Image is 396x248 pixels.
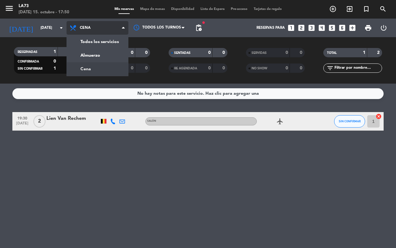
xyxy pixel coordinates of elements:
[174,51,191,54] span: SENTADAS
[228,7,251,11] span: Pre-acceso
[348,24,356,32] i: add_box
[338,24,346,32] i: looks_6
[67,62,128,76] a: Cena
[18,67,42,70] span: SIN CONFIRMAR
[67,49,128,62] a: Almuerzo
[19,3,69,9] div: LA73
[5,21,37,35] i: [DATE]
[18,50,37,54] span: RESERVADAS
[327,51,337,54] span: TOTAL
[208,66,211,70] strong: 0
[363,5,370,13] i: turned_in_not
[58,24,65,32] i: arrow_drop_down
[286,50,288,55] strong: 0
[364,24,372,32] span: print
[5,4,14,15] button: menu
[300,50,303,55] strong: 0
[15,114,30,121] span: 19:30
[308,24,316,32] i: looks_3
[287,24,295,32] i: looks_one
[252,51,267,54] span: SERVIDAS
[54,66,56,71] strong: 1
[276,118,284,125] i: airplanemode_active
[195,24,202,32] span: pending_actions
[377,50,381,55] strong: 2
[339,120,361,123] span: SIN CONFIRMAR
[137,90,259,97] div: No hay notas para este servicio. Haz clic para agregar una
[318,24,326,32] i: looks_4
[54,59,56,63] strong: 0
[67,35,128,49] a: Todos los servicios
[363,50,365,55] strong: 1
[46,115,99,123] div: Lien Van Rechem
[33,115,45,128] span: 2
[251,7,285,11] span: Tarjetas de regalo
[111,7,137,11] span: Mis reservas
[326,64,334,72] i: filter_list
[329,5,337,13] i: add_circle_outline
[137,7,168,11] span: Mapa de mesas
[18,60,39,63] span: CONFIRMADA
[328,24,336,32] i: looks_5
[334,115,365,128] button: SIN CONFIRMAR
[19,9,69,15] div: [DATE] 15. octubre - 17:50
[131,50,133,55] strong: 0
[376,113,382,120] i: cancel
[208,50,211,55] strong: 0
[346,5,353,13] i: exit_to_app
[174,67,197,70] span: RE AGENDADA
[54,50,56,54] strong: 1
[147,120,156,122] span: Salón
[297,24,305,32] i: looks_two
[222,50,226,55] strong: 0
[286,66,288,70] strong: 0
[379,5,387,13] i: search
[145,66,149,70] strong: 0
[168,7,197,11] span: Disponibilidad
[256,26,285,30] span: Reservas para
[202,21,205,24] span: fiber_manual_record
[222,66,226,70] strong: 0
[300,66,303,70] strong: 0
[131,66,133,70] strong: 0
[376,19,391,37] div: LOG OUT
[5,4,14,13] i: menu
[197,7,228,11] span: Lista de Espera
[145,50,149,55] strong: 0
[380,24,387,32] i: power_settings_new
[80,26,91,30] span: Cena
[334,65,382,72] input: Filtrar por nombre...
[15,121,30,128] span: [DATE]
[252,67,267,70] span: NO SHOW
